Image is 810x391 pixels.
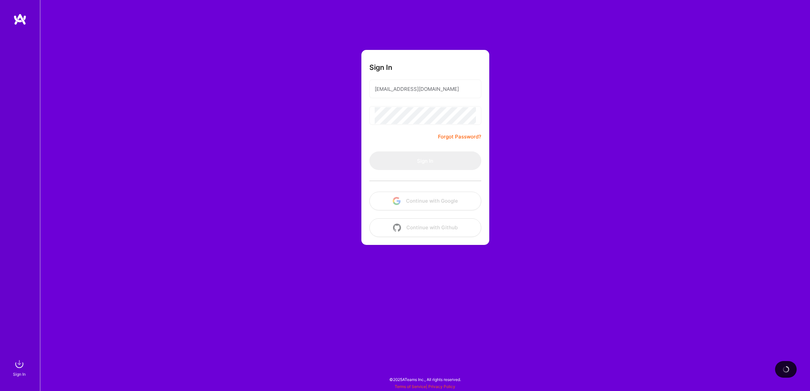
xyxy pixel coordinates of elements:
[369,192,481,210] button: Continue with Google
[375,81,476,98] input: Email...
[369,218,481,237] button: Continue with Github
[395,384,426,389] a: Terms of Service
[783,366,789,373] img: loading
[438,133,481,141] a: Forgot Password?
[395,384,455,389] span: |
[13,13,27,25] img: logo
[393,224,401,232] img: icon
[13,371,26,378] div: Sign In
[393,197,401,205] img: icon
[428,384,455,389] a: Privacy Policy
[13,357,26,371] img: sign in
[369,63,392,72] h3: Sign In
[14,357,26,378] a: sign inSign In
[40,371,810,388] div: © 2025 ATeams Inc., All rights reserved.
[369,151,481,170] button: Sign In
